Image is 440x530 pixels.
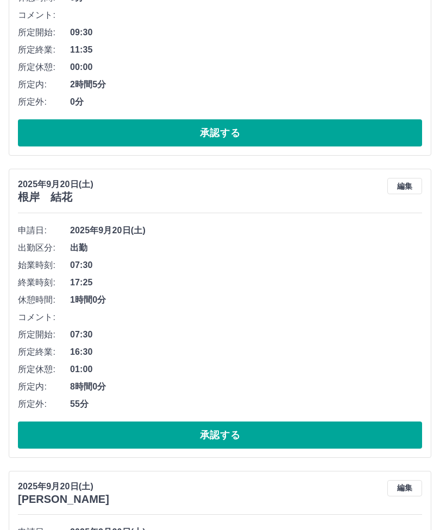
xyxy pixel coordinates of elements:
span: 16:30 [70,346,422,359]
span: 11:35 [70,43,422,56]
span: 所定終業: [18,346,70,359]
span: 01:00 [70,363,422,376]
p: 2025年9月20日(土) [18,480,109,493]
span: 0分 [70,95,422,108]
span: 07:30 [70,259,422,272]
span: 17:25 [70,276,422,289]
span: 55分 [70,398,422,411]
button: 承認する [18,422,422,449]
span: 申請日: [18,224,70,237]
span: 終業時刻: [18,276,70,289]
span: 所定内: [18,380,70,393]
span: 2025年9月20日(土) [70,224,422,237]
button: 承認する [18,119,422,146]
span: 休憩時間: [18,293,70,306]
span: 始業時刻: [18,259,70,272]
span: 所定終業: [18,43,70,56]
span: 所定休憩: [18,61,70,74]
span: 2時間5分 [70,78,422,91]
span: 出勤 [70,241,422,254]
button: 編集 [387,480,422,496]
span: 出勤区分: [18,241,70,254]
span: 8時間0分 [70,380,422,393]
span: 09:30 [70,26,422,39]
span: 00:00 [70,61,422,74]
span: 所定開始: [18,328,70,341]
span: 所定外: [18,398,70,411]
h3: [PERSON_NAME] [18,493,109,506]
span: コメント: [18,9,70,22]
span: 所定開始: [18,26,70,39]
span: 所定内: [18,78,70,91]
span: 1時間0分 [70,293,422,306]
button: 編集 [387,178,422,194]
span: コメント: [18,311,70,324]
span: 所定休憩: [18,363,70,376]
span: 07:30 [70,328,422,341]
h3: 根岸 結花 [18,191,93,203]
p: 2025年9月20日(土) [18,178,93,191]
span: 所定外: [18,95,70,108]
